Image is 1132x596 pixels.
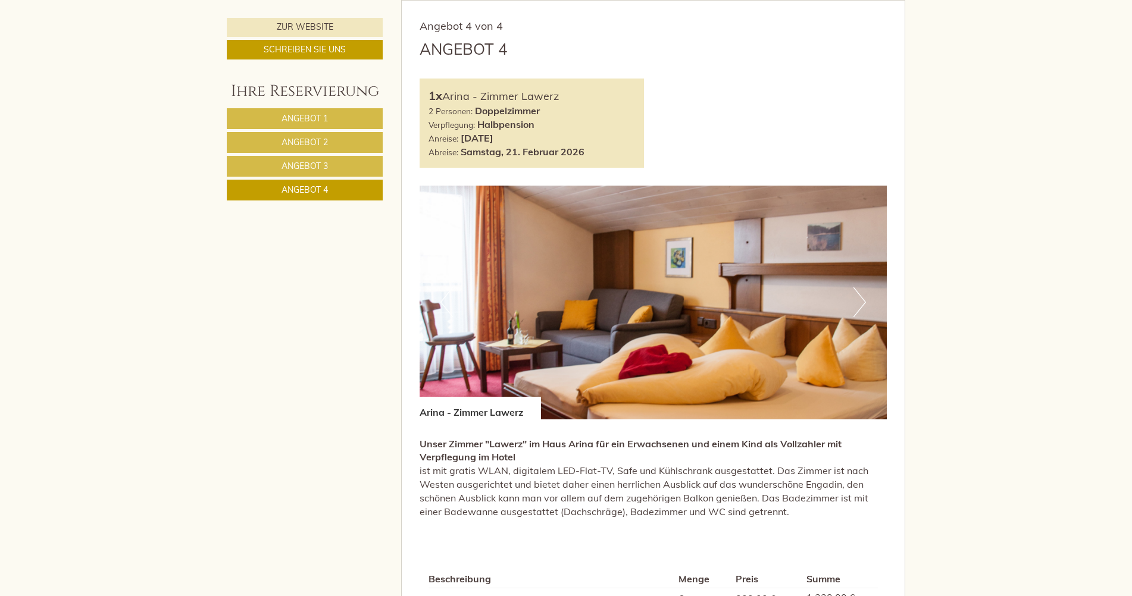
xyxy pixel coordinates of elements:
[227,80,383,102] div: Ihre Reservierung
[429,87,636,105] div: Arina - Zimmer Lawerz
[420,397,541,419] div: Arina - Zimmer Lawerz
[731,570,802,588] th: Preis
[429,106,473,116] small: 2 Personen:
[227,40,383,59] a: Schreiben Sie uns
[477,118,534,130] b: Halbpension
[429,133,458,143] small: Anreise:
[429,147,458,157] small: Abreise:
[420,19,503,33] span: Angebot 4 von 4
[853,287,866,317] button: Next
[420,437,887,519] p: ist mit gratis WLAN, digitalem LED-Flat-TV, Safe und Kühlschrank ausgestattet. Das Zimmer ist nac...
[420,438,842,463] strong: Unser Zimmer "Lawerz" im Haus Arina für ein Erwachsenen und einem Kind als Vollzahler mit Verpfle...
[802,570,878,588] th: Summe
[282,184,328,195] span: Angebot 4
[429,120,475,130] small: Verpflegung:
[282,113,328,124] span: Angebot 1
[461,146,584,158] b: Samstag, 21. Februar 2026
[461,132,493,144] b: [DATE]
[420,38,508,60] div: Angebot 4
[674,570,731,588] th: Menge
[420,186,887,419] img: image
[440,287,453,317] button: Previous
[429,570,674,588] th: Beschreibung
[227,18,383,37] a: Zur Website
[282,161,328,171] span: Angebot 3
[429,88,442,103] b: 1x
[282,137,328,148] span: Angebot 2
[475,105,540,117] b: Doppelzimmer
